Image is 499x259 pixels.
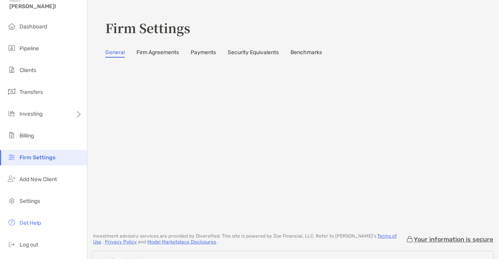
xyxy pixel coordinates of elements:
[7,65,16,74] img: clients icon
[7,196,16,205] img: settings icon
[9,3,82,10] span: [PERSON_NAME]!
[19,198,40,204] span: Settings
[7,130,16,140] img: billing icon
[19,132,34,139] span: Billing
[105,49,125,58] a: General
[7,109,16,118] img: investing icon
[414,236,493,243] p: Your information is secure
[19,67,36,74] span: Clients
[19,111,42,117] span: Investing
[7,174,16,183] img: add_new_client icon
[19,241,38,248] span: Log out
[290,49,322,58] a: Benchmarks
[7,87,16,96] img: transfers icon
[19,220,41,226] span: Get Help
[93,233,406,245] p: Investment advisory services are provided by Diversified . This site is powered by Zoe Financial,...
[105,239,137,245] a: Privacy Policy
[7,21,16,31] img: dashboard icon
[7,43,16,53] img: pipeline icon
[19,45,39,52] span: Pipeline
[19,23,47,30] span: Dashboard
[19,89,43,95] span: Transfers
[93,233,397,245] a: Terms of Use
[105,19,490,37] h3: Firm Settings
[7,240,16,249] img: logout icon
[191,49,216,58] a: Payments
[7,218,16,227] img: get-help icon
[7,152,16,162] img: firm-settings icon
[147,239,216,245] a: Model Marketplace Disclosures
[228,49,279,58] a: Security Equivalents
[19,154,55,161] span: Firm Settings
[136,49,179,58] a: Firm Agreements
[19,176,57,183] span: Add New Client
